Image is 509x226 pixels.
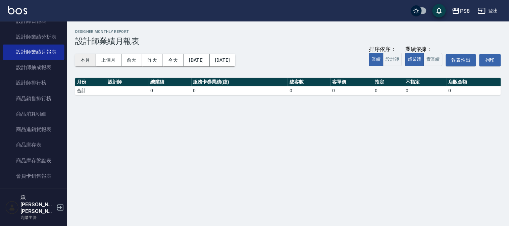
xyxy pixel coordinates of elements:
[3,60,64,75] a: 設計師抽成報表
[432,4,446,17] button: save
[75,86,106,95] td: 合計
[96,54,121,66] button: 上個月
[3,29,64,45] a: 設計師業績分析表
[142,54,163,66] button: 昨天
[75,37,501,46] h3: 設計師業績月報表
[447,86,501,95] td: 0
[330,86,373,95] td: 0
[75,78,106,87] th: 月份
[330,78,373,87] th: 客單價
[3,13,64,29] a: 設計師日報表
[8,6,27,14] img: Logo
[404,78,447,87] th: 不指定
[75,78,501,95] table: a dense table
[424,53,443,66] button: 實業績
[163,54,184,66] button: 今天
[3,107,64,122] a: 商品消耗明細
[369,53,384,66] button: 業績
[20,194,55,215] h5: 承[PERSON_NAME][PERSON_NAME]
[3,91,64,107] a: 商品銷售排行榜
[288,78,330,87] th: 總客數
[369,46,402,53] div: 排序依序：
[3,137,64,153] a: 商品庫存表
[184,54,209,66] button: [DATE]
[20,215,55,221] p: 高階主管
[460,7,470,15] div: PS8
[149,86,192,95] td: 0
[373,86,404,95] td: 0
[383,53,402,66] button: 設計師
[404,86,447,95] td: 0
[405,53,424,66] button: 虛業績
[449,4,472,18] button: PS8
[3,169,64,184] a: 會員卡銷售報表
[3,153,64,169] a: 商品庫存盤點表
[3,75,64,91] a: 設計師排行榜
[106,78,149,87] th: 設計師
[121,54,142,66] button: 前天
[3,122,64,137] a: 商品進銷貨報表
[475,5,501,17] button: 登出
[149,78,192,87] th: 總業績
[210,54,235,66] button: [DATE]
[3,184,64,200] a: 服務扣項明細表
[5,201,19,214] img: Person
[75,30,501,34] h2: Designer Monthly Report
[192,86,288,95] td: 0
[373,78,404,87] th: 指定
[192,78,288,87] th: 服務卡券業績(虛)
[447,78,501,87] th: 店販金額
[75,54,96,66] button: 本月
[479,54,501,66] button: 列印
[405,46,443,53] div: 業績依據：
[288,86,330,95] td: 0
[446,54,476,66] button: 報表匯出
[3,45,64,60] a: 設計師業績月報表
